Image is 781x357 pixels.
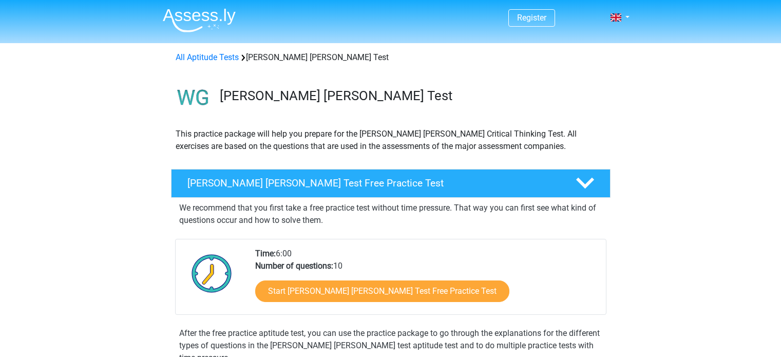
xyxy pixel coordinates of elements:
[179,202,602,227] p: We recommend that you first take a free practice test without time pressure. That way you can fir...
[176,52,239,62] a: All Aptitude Tests
[255,249,276,258] b: Time:
[172,51,610,64] div: [PERSON_NAME] [PERSON_NAME] Test
[167,169,615,198] a: [PERSON_NAME] [PERSON_NAME] Test Free Practice Test
[255,261,333,271] b: Number of questions:
[186,248,238,299] img: Clock
[172,76,215,120] img: watson glaser test
[187,177,559,189] h4: [PERSON_NAME] [PERSON_NAME] Test Free Practice Test
[176,128,606,153] p: This practice package will help you prepare for the [PERSON_NAME] [PERSON_NAME] Critical Thinking...
[255,280,509,302] a: Start [PERSON_NAME] [PERSON_NAME] Test Free Practice Test
[247,248,605,314] div: 6:00 10
[163,8,236,32] img: Assessly
[517,13,546,23] a: Register
[220,88,602,104] h3: [PERSON_NAME] [PERSON_NAME] Test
